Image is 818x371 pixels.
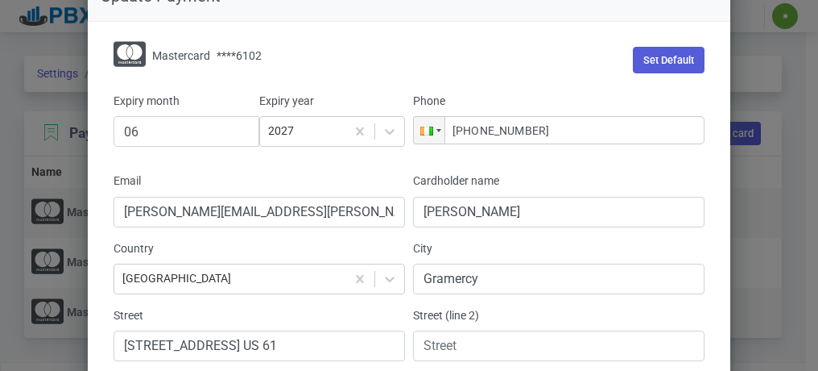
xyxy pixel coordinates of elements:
label: Expiry year [259,93,314,110]
input: Phone number [413,116,704,144]
label: Street [114,307,143,324]
div: [GEOGRAPHIC_DATA] [122,270,231,287]
input: abc@pbx.com [114,197,405,227]
input: 12 [114,116,259,147]
input: City [413,264,704,294]
label: Email [114,173,141,190]
div: 2027 [268,123,294,140]
input: Street [413,331,704,361]
label: Country [114,240,154,257]
div: Côte d’Ivoire: + 225 [414,117,444,144]
button: Set Default [633,47,704,73]
label: Cardholder name [413,173,499,190]
label: City [413,240,432,257]
span: mastercard [152,49,210,62]
input: Street [114,331,405,361]
input: Full name [413,197,704,227]
label: Expiry month [114,93,180,110]
label: Phone [413,93,445,110]
label: Street (line 2) [413,307,479,324]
